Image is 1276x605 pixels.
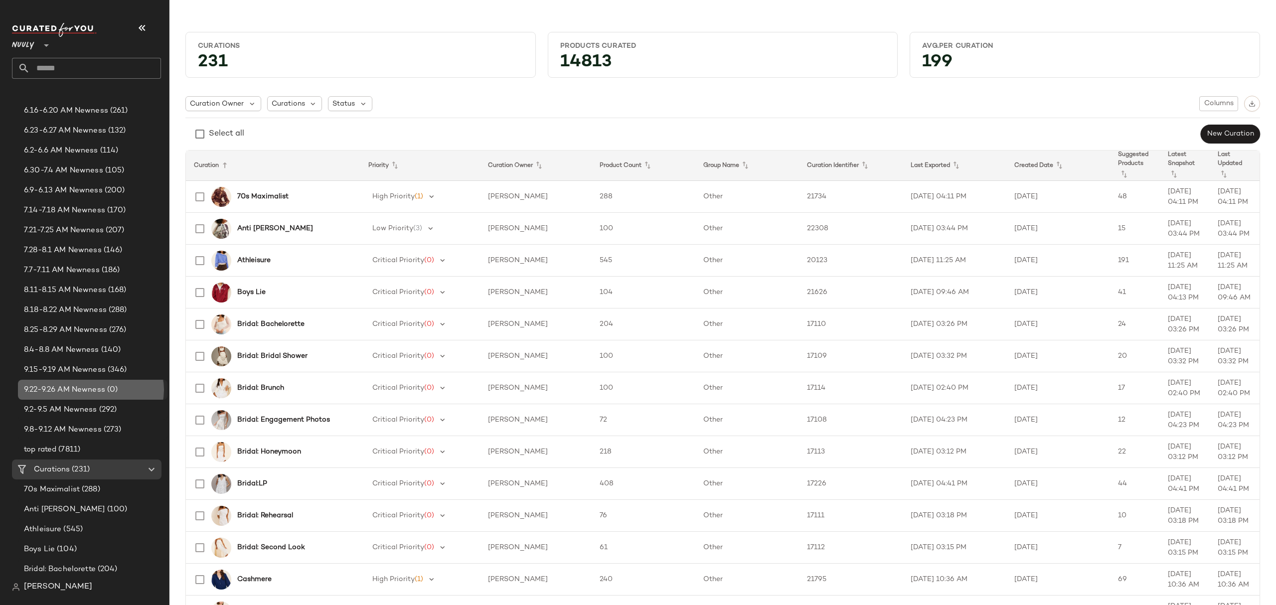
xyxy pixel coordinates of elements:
[34,464,70,475] span: Curations
[560,41,886,51] div: Products Curated
[24,404,97,416] span: 9.2-9.5 AM Newness
[24,265,100,276] span: 7.7-7.11 AM Newness
[903,468,1006,500] td: [DATE] 04:41 PM
[592,213,695,245] td: 100
[1160,404,1210,436] td: [DATE] 04:23 PM
[105,205,126,216] span: (170)
[100,265,120,276] span: (186)
[24,484,80,495] span: 70s Maximalist
[237,319,305,329] b: Bridal: Bachelorette
[372,257,424,264] span: Critical Priority
[799,404,903,436] td: 17108
[552,55,894,73] div: 14813
[1204,100,1234,108] span: Columns
[237,255,271,266] b: Athleisure
[424,544,434,551] span: (0)
[1210,245,1260,277] td: [DATE] 11:25 AM
[799,308,903,340] td: 17110
[237,478,267,489] b: Bridal:LP
[211,378,231,398] img: 96781687_010_b
[372,576,415,583] span: High Priority
[592,500,695,532] td: 76
[1006,245,1110,277] td: [DATE]
[1160,181,1210,213] td: [DATE] 04:11 PM
[695,151,799,181] th: Group Name
[1207,130,1254,138] span: New Curation
[1210,564,1260,596] td: [DATE] 10:36 AM
[1160,372,1210,404] td: [DATE] 02:40 PM
[480,181,592,213] td: [PERSON_NAME]
[211,410,231,430] img: 100524867_211_b
[360,151,480,181] th: Priority
[695,340,799,372] td: Other
[1006,340,1110,372] td: [DATE]
[12,34,34,52] span: Nuuly
[424,352,434,360] span: (0)
[480,404,592,436] td: [PERSON_NAME]
[24,304,107,316] span: 8.18-8.22 AM Newness
[24,344,99,356] span: 8.4-8.8 AM Newness
[186,151,360,181] th: Curation
[480,500,592,532] td: [PERSON_NAME]
[1110,436,1160,468] td: 22
[1160,340,1210,372] td: [DATE] 03:32 PM
[24,185,103,196] span: 6.9-6.13 AM Newness
[105,384,118,396] span: (0)
[24,364,106,376] span: 9.15-9.19 AM Newness
[903,181,1006,213] td: [DATE] 04:11 PM
[1110,151,1160,181] th: Suggested Products
[1160,532,1210,564] td: [DATE] 03:15 PM
[1110,404,1160,436] td: 12
[12,583,20,591] img: svg%3e
[1199,96,1238,111] button: Columns
[903,500,1006,532] td: [DATE] 03:18 PM
[922,41,1248,51] div: Avg.per Curation
[190,55,531,73] div: 231
[1210,181,1260,213] td: [DATE] 04:11 PM
[24,245,102,256] span: 7.28-8.1 AM Newness
[480,308,592,340] td: [PERSON_NAME]
[1006,564,1110,596] td: [DATE]
[24,564,96,575] span: Bridal: Bachelorette
[1160,213,1210,245] td: [DATE] 03:44 PM
[480,468,592,500] td: [PERSON_NAME]
[1110,245,1160,277] td: 191
[103,165,125,176] span: (105)
[61,524,83,535] span: (545)
[799,436,903,468] td: 17113
[1160,277,1210,308] td: [DATE] 04:13 PM
[211,570,231,590] img: 92819325_044_b
[424,320,434,328] span: (0)
[1006,308,1110,340] td: [DATE]
[903,436,1006,468] td: [DATE] 03:12 PM
[1006,468,1110,500] td: [DATE]
[24,581,92,593] span: [PERSON_NAME]
[102,424,122,436] span: (273)
[1110,213,1160,245] td: 15
[480,151,592,181] th: Curation Owner
[80,484,100,495] span: (288)
[799,532,903,564] td: 17112
[1210,436,1260,468] td: [DATE] 03:12 PM
[24,105,108,117] span: 6.16-6.20 AM Newness
[1210,532,1260,564] td: [DATE] 03:15 PM
[372,320,424,328] span: Critical Priority
[24,205,105,216] span: 7.14-7.18 AM Newness
[1110,468,1160,500] td: 44
[237,510,293,521] b: Bridal: Rehearsal
[1006,532,1110,564] td: [DATE]
[695,468,799,500] td: Other
[424,512,434,519] span: (0)
[211,187,231,207] img: 99308520_061_b
[211,219,231,239] img: 95300976_004_b
[1160,245,1210,277] td: [DATE] 11:25 AM
[799,500,903,532] td: 17111
[592,277,695,308] td: 104
[237,574,272,585] b: Cashmere
[1160,500,1210,532] td: [DATE] 03:18 PM
[56,444,80,455] span: (7811)
[1110,277,1160,308] td: 41
[107,324,127,336] span: (276)
[592,308,695,340] td: 204
[592,181,695,213] td: 288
